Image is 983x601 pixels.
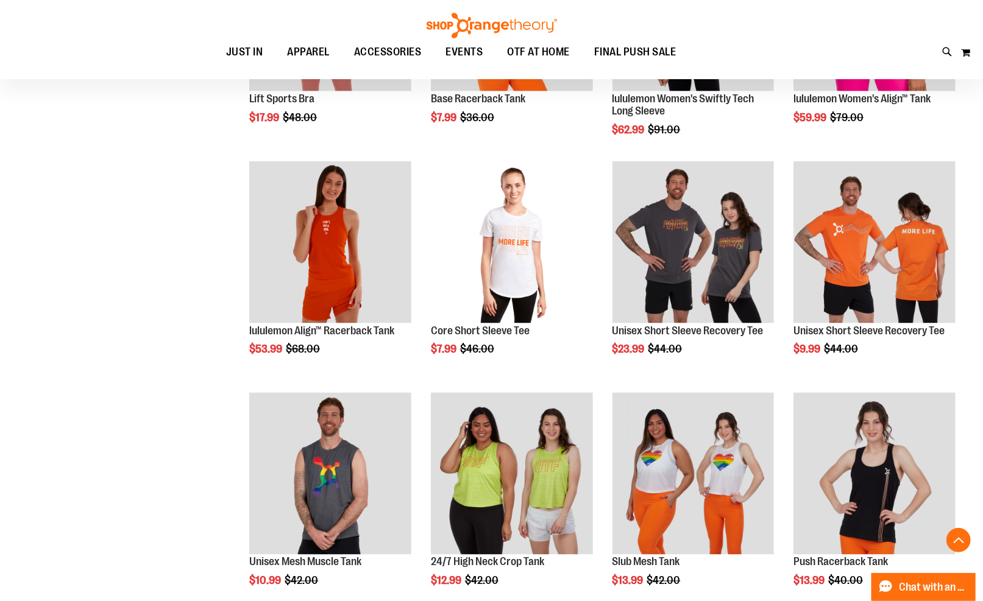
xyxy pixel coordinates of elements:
img: Product image for Slub Mesh Tank [612,393,775,555]
span: $68.00 [286,343,322,355]
a: Product image for Unisex Short Sleeve Recovery Tee [612,161,775,325]
span: $12.99 [431,575,463,587]
span: $62.99 [612,124,647,136]
a: Unisex Short Sleeve Recovery Tee [793,325,945,337]
div: product [243,155,417,387]
a: Product image for Unisex Short Sleeve Recovery Tee [793,161,956,325]
a: Unisex Mesh Muscle Tank [249,556,361,568]
span: $48.00 [283,111,319,124]
span: $44.00 [824,343,860,355]
span: $42.00 [465,575,500,587]
a: Product image for Push Racerback Tank [793,393,956,557]
a: lululemon Align™ Racerback Tank [249,325,394,337]
span: $42.00 [285,575,320,587]
img: Product image for lululemon Align™ Racerback Tank [249,161,411,323]
a: Unisex Short Sleeve Recovery Tee [612,325,764,337]
a: Product image for 24/7 High Neck Crop Tank [431,393,593,557]
a: Product image for lululemon Align™ Racerback Tank [249,161,411,325]
span: $13.99 [612,575,645,587]
button: Back To Top [946,528,971,552]
span: JUST IN [226,38,263,66]
span: $13.99 [793,575,826,587]
button: Chat with an Expert [871,573,976,601]
span: $10.99 [249,575,283,587]
a: lululemon Women's Align™ Tank [793,93,931,105]
a: Product image for Slub Mesh Tank [612,393,775,557]
span: $17.99 [249,111,281,124]
a: Push Racerback Tank [793,556,888,568]
img: Shop Orangetheory [425,13,559,38]
a: Core Short Sleeve Tee [431,325,530,337]
div: product [425,155,599,387]
img: Product image for Unisex Mesh Muscle Tank [249,393,411,555]
div: product [606,155,781,387]
span: $53.99 [249,343,284,355]
span: $42.00 [647,575,683,587]
img: Product image for Unisex Short Sleeve Recovery Tee [793,161,956,323]
span: $44.00 [648,343,684,355]
span: $91.00 [648,124,683,136]
span: OTF AT HOME [507,38,570,66]
a: Slub Mesh Tank [612,556,680,568]
a: 24/7 High Neck Crop Tank [431,556,544,568]
a: Lift Sports Bra [249,93,314,105]
span: $23.99 [612,343,647,355]
a: Base Racerback Tank [431,93,525,105]
span: $79.00 [830,111,865,124]
img: Product image for 24/7 High Neck Crop Tank [431,393,593,555]
a: Product image for Unisex Mesh Muscle Tank [249,393,411,557]
img: Product image for Unisex Short Sleeve Recovery Tee [612,161,775,323]
span: $59.99 [793,111,828,124]
span: $7.99 [431,111,458,124]
span: EVENTS [445,38,483,66]
a: lululemon Women's Swiftly Tech Long Sleeve [612,93,754,117]
span: APPAREL [287,38,330,66]
span: $36.00 [460,111,496,124]
span: FINAL PUSH SALE [594,38,676,66]
span: ACCESSORIES [354,38,422,66]
span: Chat with an Expert [900,582,968,593]
span: $46.00 [460,343,496,355]
span: $7.99 [431,343,458,355]
div: product [787,155,962,387]
img: Product image for Push Racerback Tank [793,393,956,555]
span: $9.99 [793,343,822,355]
img: Product image for Core Short Sleeve Tee [431,161,593,323]
a: Product image for Core Short Sleeve Tee [431,161,593,325]
span: $40.00 [828,575,865,587]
